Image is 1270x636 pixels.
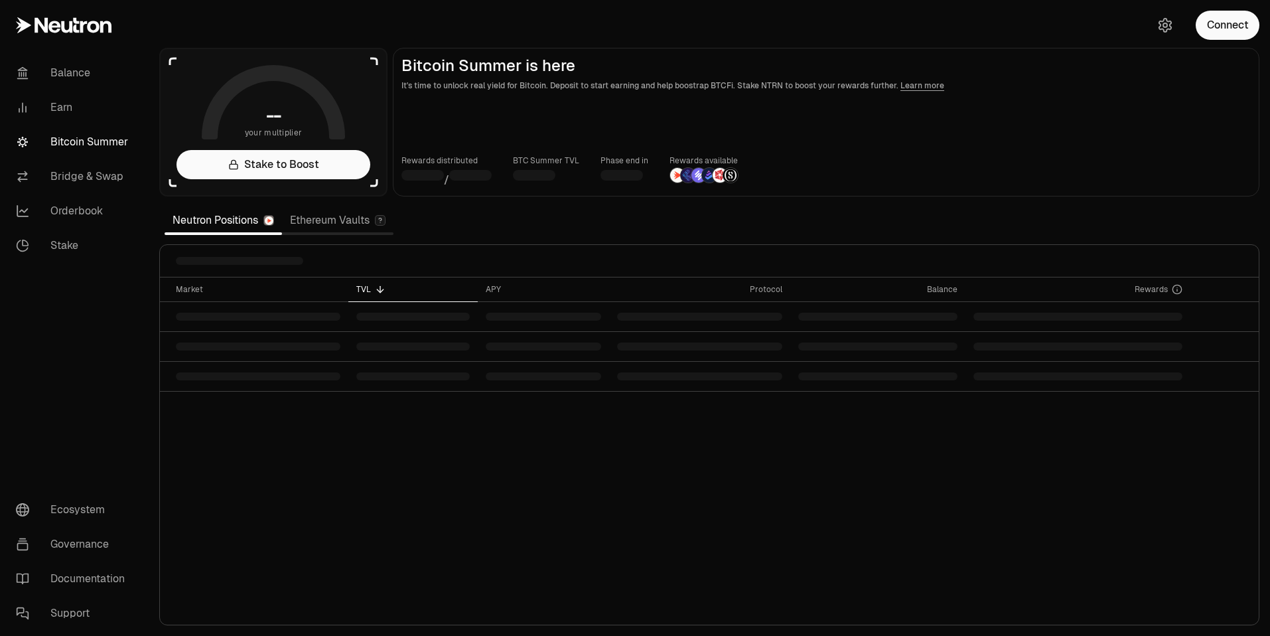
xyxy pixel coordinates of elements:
img: Mars Fragments [713,168,727,183]
a: Neutron Positions [165,207,282,234]
img: Neutron Logo [265,216,273,225]
a: Earn [5,90,143,125]
a: Ethereum Vaults [282,207,393,234]
div: / [401,167,492,188]
p: It's time to unlock real yield for Bitcoin. Deposit to start earning and help boostrap BTCFi. Sta... [401,79,1251,92]
div: Protocol [617,284,782,295]
a: Ecosystem [5,493,143,527]
a: Learn more [900,80,944,91]
div: APY [486,284,601,295]
span: your multiplier [245,126,303,139]
a: Governance [5,527,143,562]
button: Connect [1196,11,1259,40]
a: Balance [5,56,143,90]
p: BTC Summer TVL [513,154,579,167]
img: Solv Points [691,168,706,183]
a: Stake to Boost [176,150,370,179]
img: Structured Points [723,168,738,183]
a: Bitcoin Summer [5,125,143,159]
a: Bridge & Swap [5,159,143,194]
span: Rewards [1135,284,1168,295]
a: Stake [5,228,143,263]
img: NTRN [670,168,685,183]
h1: -- [266,105,281,126]
h2: Bitcoin Summer is here [401,56,1251,75]
a: Orderbook [5,194,143,228]
div: Market [176,284,340,295]
a: Documentation [5,562,143,596]
img: Bedrock Diamonds [702,168,717,183]
a: Support [5,596,143,631]
img: EtherFi Points [681,168,695,183]
div: TVL [356,284,470,295]
p: Phase end in [600,154,648,167]
p: Rewards available [670,154,739,167]
p: Rewards distributed [401,154,492,167]
div: Balance [798,284,957,295]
